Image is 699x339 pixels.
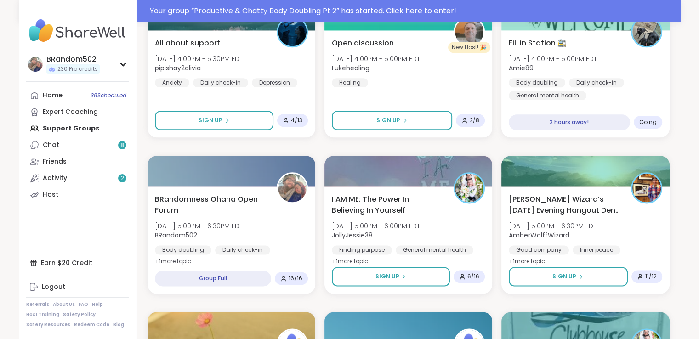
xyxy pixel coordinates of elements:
span: [PERSON_NAME] Wizard’s [DATE] Evening Hangout Den 🐺🪄 [509,194,620,216]
button: Sign Up [155,111,273,130]
div: Body doubling [155,245,211,254]
span: [DATE] 5:00PM - 6:30PM EDT [155,221,243,231]
span: BRandomness Ohana Open Forum [155,194,267,216]
div: Body doubling [509,78,565,87]
button: Sign Up [509,267,627,286]
div: Home [43,91,63,100]
div: Finding purpose [332,245,392,254]
a: Friends [26,153,129,170]
div: Depression [252,78,297,87]
span: Going [639,119,657,126]
img: Lukehealing [455,17,483,46]
div: BRandom502 [46,54,100,64]
b: pipishay2olivia [155,63,201,73]
img: ShareWell Nav Logo [26,15,129,47]
b: Lukehealing [332,63,369,73]
div: Daily check-in [569,78,624,87]
div: Expert Coaching [43,107,98,117]
span: 6 / 16 [467,273,479,280]
b: BRandom502 [155,231,197,240]
span: 2 / 8 [470,117,479,124]
div: General mental health [509,91,586,100]
a: Expert Coaching [26,104,129,120]
span: [DATE] 4:00PM - 5:00PM EDT [509,54,597,63]
a: Activity2 [26,170,129,186]
span: 11 / 12 [645,273,657,280]
div: Friends [43,157,67,166]
img: pipishay2olivia [278,17,307,46]
div: Logout [42,282,65,292]
span: Sign Up [199,116,222,124]
button: Sign Up [332,267,450,286]
span: 2 [120,175,124,182]
img: Amie89 [632,17,661,46]
span: Sign Up [375,272,399,281]
span: 8 [120,141,124,149]
a: About Us [53,301,75,308]
span: 38 Scheduled [91,92,126,99]
a: Host [26,186,129,203]
div: Good company [509,245,569,254]
a: Referrals [26,301,49,308]
a: Blog [113,322,124,328]
span: [DATE] 4:00PM - 5:00PM EDT [332,54,420,63]
a: Safety Policy [63,311,96,318]
div: Daily check-in [215,245,270,254]
span: [DATE] 5:00PM - 6:00PM EDT [332,221,420,231]
span: [DATE] 5:00PM - 6:30PM EDT [509,221,597,231]
div: Chat [43,141,59,150]
a: Redeem Code [74,322,109,328]
img: BRandom502 [278,174,307,202]
div: Activity [43,174,67,183]
div: Group Full [155,271,271,286]
span: 4 / 13 [291,117,302,124]
img: AmberWolffWizard [632,174,661,202]
span: Sign Up [376,116,400,124]
img: JollyJessie38 [455,174,483,202]
span: Open discussion [332,38,394,49]
span: All about support [155,38,220,49]
div: General mental health [396,245,473,254]
img: BRandom502 [28,57,43,72]
a: Host Training [26,311,59,318]
div: Your group “ Productive & Chatty Body Doubling Pt 2 ” has started. Click here to enter! [150,6,675,17]
a: Safety Resources [26,322,70,328]
div: Healing [332,78,368,87]
b: JollyJessie38 [332,231,373,240]
a: Help [92,301,103,308]
a: Chat8 [26,137,129,153]
span: Fill in Station 🚉 [509,38,567,49]
b: AmberWolffWizard [509,231,569,240]
a: FAQ [79,301,88,308]
div: 2 hours away! [509,114,630,130]
div: Anxiety [155,78,189,87]
span: [DATE] 4:00PM - 5:30PM EDT [155,54,243,63]
span: I AM ME: The Power In Believing In Yourself [332,194,443,216]
div: Daily check-in [193,78,248,87]
span: 16 / 16 [289,275,302,282]
div: Earn $20 Credit [26,254,129,271]
b: Amie89 [509,63,534,73]
span: 230 Pro credits [57,65,98,73]
div: Host [43,190,58,199]
div: Inner peace [573,245,620,254]
span: Sign Up [552,272,576,281]
div: New Host! 🎉 [448,42,490,53]
a: Logout [26,279,129,295]
button: Sign Up [332,111,452,130]
a: Home38Scheduled [26,87,129,104]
